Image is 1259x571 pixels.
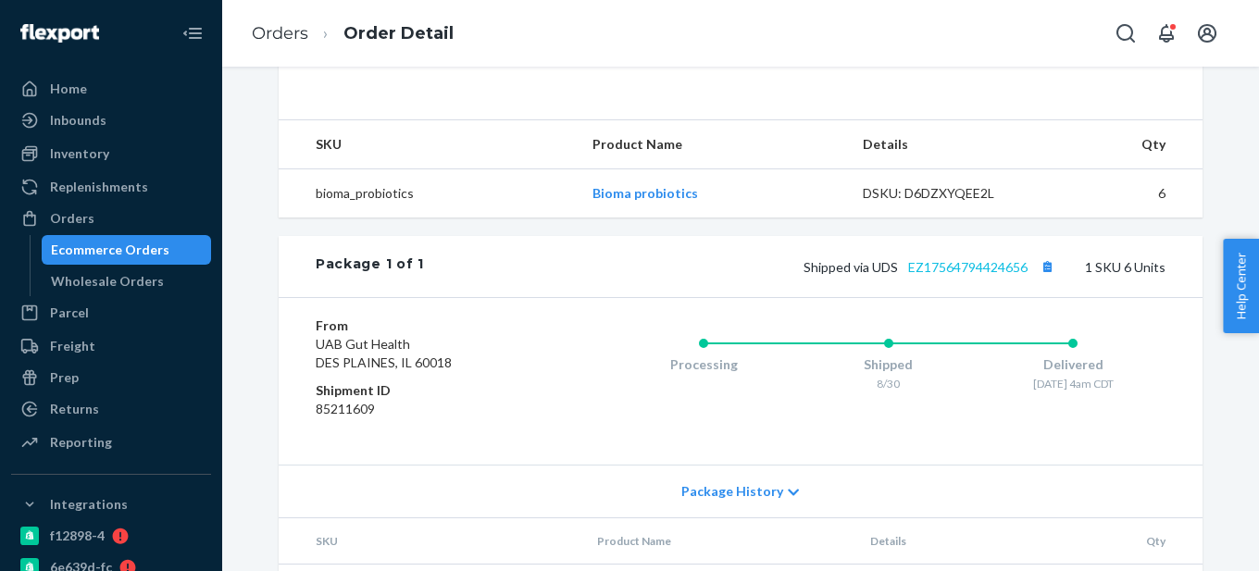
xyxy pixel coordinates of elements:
button: Close Navigation [174,15,211,52]
button: Integrations [11,490,211,519]
div: Prep [50,368,79,387]
div: Package 1 of 1 [316,254,424,279]
a: EZ17564794424656 [908,259,1028,275]
div: Inbounds [50,111,106,130]
a: Ecommerce Orders [42,235,212,265]
a: Home [11,74,211,104]
th: Product Name [578,120,847,169]
a: Reporting [11,428,211,457]
div: Orders [50,209,94,228]
a: Replenishments [11,172,211,202]
div: Integrations [50,495,128,514]
dd: 85211609 [316,400,537,418]
a: Freight [11,331,211,361]
span: UAB Gut Health DES PLAINES, IL 60018 [316,336,452,370]
th: Qty [1051,120,1203,169]
a: Bioma probiotics [592,185,698,201]
a: Prep [11,363,211,392]
div: [DATE] 4am CDT [980,376,1166,391]
img: Flexport logo [20,24,99,43]
div: Parcel [50,304,89,322]
th: Details [855,518,1059,565]
ol: breadcrumbs [237,6,468,61]
button: Copy tracking number [1035,254,1059,279]
a: Orders [252,23,308,43]
div: 1 SKU 6 Units [424,254,1166,279]
a: Orders [11,204,211,233]
a: Wholesale Orders [42,267,212,296]
div: Wholesale Orders [51,272,164,291]
td: bioma_probiotics [279,169,578,218]
button: Open account menu [1189,15,1226,52]
div: Shipped [796,355,981,374]
a: Inventory [11,139,211,168]
a: Returns [11,394,211,424]
th: Product Name [582,518,855,565]
span: Package History [681,482,783,501]
th: Qty [1058,518,1203,565]
button: Open notifications [1148,15,1185,52]
div: Delivered [980,355,1166,374]
dt: Shipment ID [316,381,537,400]
a: Inbounds [11,106,211,135]
div: Ecommerce Orders [51,241,169,259]
a: Parcel [11,298,211,328]
div: Returns [50,400,99,418]
button: Open Search Box [1107,15,1144,52]
div: Reporting [50,433,112,452]
dt: From [316,317,537,335]
div: DSKU: D6DZXYQEE2L [863,184,1037,203]
div: Replenishments [50,178,148,196]
div: Processing [611,355,796,374]
button: Help Center [1223,239,1259,333]
div: 8/30 [796,376,981,391]
th: SKU [279,120,578,169]
th: Details [848,120,1052,169]
a: f12898-4 [11,521,211,551]
td: 6 [1051,169,1203,218]
div: Inventory [50,144,109,163]
a: Order Detail [343,23,454,43]
div: f12898-4 [50,527,105,545]
div: Home [50,80,87,98]
th: SKU [279,518,582,565]
span: Shipped via UDS [804,259,1059,275]
div: Freight [50,337,95,355]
